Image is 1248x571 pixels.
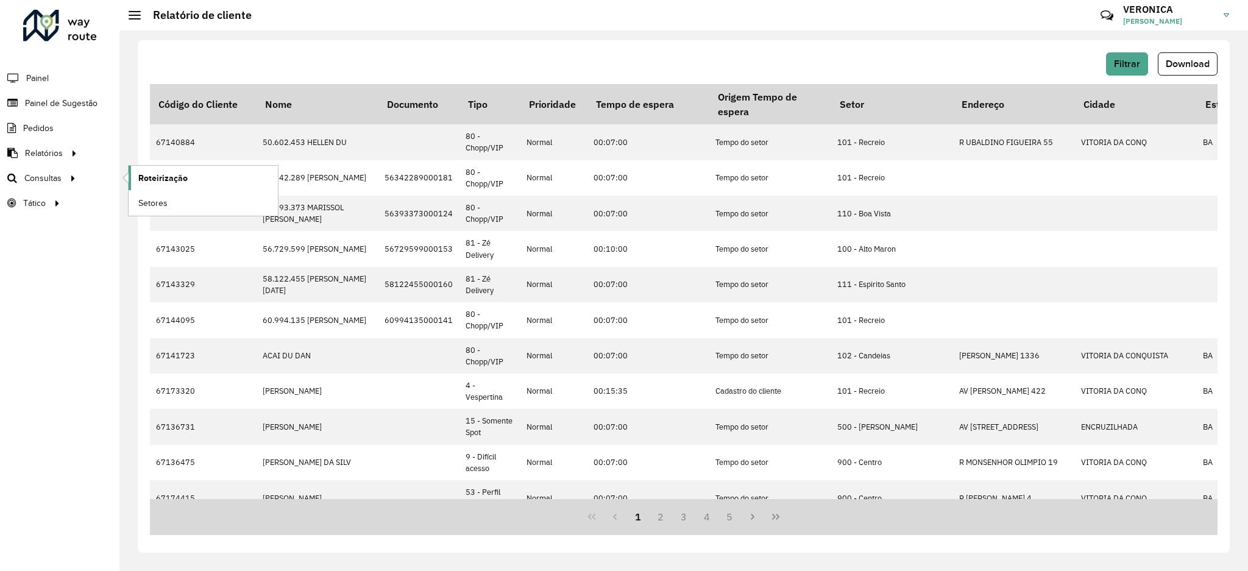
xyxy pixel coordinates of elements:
h3: VERONICA [1123,4,1214,15]
td: 80 - Chopp/VIP [459,160,520,196]
span: Consultas [24,172,62,185]
td: 58.122.455 [PERSON_NAME][DATE] [257,267,378,302]
td: Normal [520,445,587,480]
td: ENCRUZILHADA [1075,409,1197,444]
td: 00:07:00 [587,445,709,480]
td: 900 - Centro [831,480,953,516]
td: VITORIA DA CONQ [1075,480,1197,516]
td: 101 - Recreio [831,160,953,196]
button: Next Page [741,505,764,528]
td: 00:07:00 [587,267,709,302]
button: 2 [649,505,672,528]
td: Tempo do setor [709,480,831,516]
th: Cidade [1075,84,1197,124]
td: 60994135000141 [378,302,459,338]
td: Tempo do setor [709,267,831,302]
td: Tempo do setor [709,124,831,160]
td: 67144095 [150,302,257,338]
td: 60.994.135 [PERSON_NAME] [257,302,378,338]
td: [PERSON_NAME] [257,480,378,516]
a: Setores [129,191,278,215]
td: 900 - Centro [831,445,953,480]
th: Documento [378,84,459,124]
td: Normal [520,231,587,266]
button: Last Page [764,505,787,528]
td: 58122455000160 [378,267,459,302]
td: Tempo do setor [709,196,831,231]
td: 80 - Chopp/VIP [459,196,520,231]
td: AV [STREET_ADDRESS] [953,409,1075,444]
span: Painel de Sugestão [25,97,97,110]
span: Filtrar [1114,59,1140,69]
td: Cadastro do cliente [709,374,831,409]
td: Normal [520,196,587,231]
td: 56.393.373 MARISSOL [PERSON_NAME] [257,196,378,231]
td: 81 - Zé Delivery [459,231,520,266]
th: Setor [831,84,953,124]
button: Download [1158,52,1218,76]
td: 00:10:00 [587,231,709,266]
span: Relatórios [25,147,63,160]
button: 1 [626,505,650,528]
td: VITORIA DA CONQUISTA [1075,338,1197,374]
td: 4 - Vespertina [459,374,520,409]
td: ACAI DU DAN [257,338,378,374]
td: 00:07:00 [587,409,709,444]
td: 500 - [PERSON_NAME] [831,409,953,444]
td: 00:07:00 [587,196,709,231]
td: 56.342.289 [PERSON_NAME] [257,160,378,196]
th: Tempo de espera [587,84,709,124]
td: Tempo do setor [709,409,831,444]
td: 50.602.453 HELLEN DU [257,124,378,160]
td: VITORIA DA CONQ [1075,124,1197,160]
td: Normal [520,302,587,338]
th: Prioridade [520,84,587,124]
td: R MONSENHOR OLIMPIO 19 [953,445,1075,480]
td: 101 - Recreio [831,124,953,160]
td: Normal [520,267,587,302]
td: 67140884 [150,124,257,160]
span: Setores [138,197,168,210]
button: 4 [695,505,718,528]
span: Painel [26,72,49,85]
td: 00:07:00 [587,302,709,338]
td: 00:07:00 [587,124,709,160]
td: Tempo do setor [709,231,831,266]
td: 56729599000153 [378,231,459,266]
td: 67136475 [150,445,257,480]
td: VITORIA DA CONQ [1075,445,1197,480]
a: Contato Rápido [1094,2,1120,29]
td: 67174415 [150,480,257,516]
td: 80 - Chopp/VIP [459,124,520,160]
td: 67143025 [150,231,257,266]
td: [PERSON_NAME] [257,374,378,409]
td: 81 - Zé Delivery [459,267,520,302]
td: 111 - Espirito Santo [831,267,953,302]
td: 15 - Somente Spot [459,409,520,444]
span: Tático [23,197,46,210]
td: Normal [520,409,587,444]
span: Roteirização [138,172,188,185]
td: [PERSON_NAME] DA SILV [257,445,378,480]
td: Normal [520,480,587,516]
td: [PERSON_NAME] 1336 [953,338,1075,374]
td: R UBALDINO FIGUEIRA 55 [953,124,1075,160]
td: 67141723 [150,338,257,374]
td: Tempo do setor [709,160,831,196]
td: 80 - Chopp/VIP [459,338,520,374]
td: Normal [520,124,587,160]
td: Tempo do setor [709,338,831,374]
td: 100 - Alto Maron [831,231,953,266]
td: AV [PERSON_NAME] 422 [953,374,1075,409]
td: VITORIA DA CONQ [1075,374,1197,409]
td: 101 - Recreio [831,302,953,338]
td: 9 - Difícil acesso [459,445,520,480]
td: 101 - Recreio [831,374,953,409]
td: 102 - Candeias [831,338,953,374]
th: Código do Cliente [150,84,257,124]
td: 53 - Perfil pequeno Toco [459,480,520,516]
td: Normal [520,338,587,374]
td: 80 - Chopp/VIP [459,302,520,338]
td: [PERSON_NAME] [257,409,378,444]
td: Normal [520,160,587,196]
